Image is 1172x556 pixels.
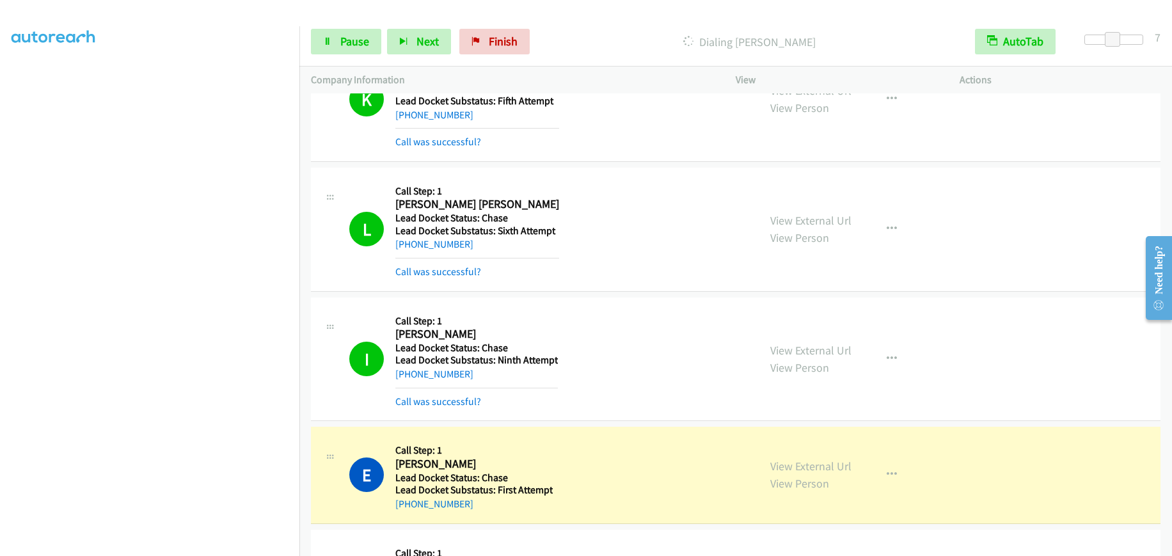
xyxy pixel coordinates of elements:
[489,34,518,49] span: Finish
[416,34,439,49] span: Next
[311,72,713,88] p: Company Information
[1135,227,1172,329] iframe: Resource Center
[311,29,381,54] a: Pause
[395,342,558,354] h5: Lead Docket Status: Chase
[340,34,369,49] span: Pause
[395,354,558,367] h5: Lead Docket Substatus: Ninth Attempt
[395,368,473,380] a: [PHONE_NUMBER]
[395,238,473,250] a: [PHONE_NUMBER]
[770,100,829,115] a: View Person
[395,484,553,496] h5: Lead Docket Substatus: First Attempt
[395,444,553,457] h5: Call Step: 1
[770,230,829,245] a: View Person
[770,476,829,491] a: View Person
[395,457,553,472] h2: [PERSON_NAME]
[395,95,559,107] h5: Lead Docket Substatus: Fifth Attempt
[960,72,1160,88] p: Actions
[770,459,851,473] a: View External Url
[395,109,473,121] a: [PHONE_NUMBER]
[395,185,559,198] h5: Call Step: 1
[975,29,1056,54] button: AutoTab
[547,33,952,51] p: Dialing [PERSON_NAME]
[349,342,384,376] h1: I
[395,266,481,278] a: Call was successful?
[395,395,481,408] a: Call was successful?
[395,197,559,212] h2: [PERSON_NAME] [PERSON_NAME]
[349,457,384,492] h1: E
[395,472,553,484] h5: Lead Docket Status: Chase
[395,136,481,148] a: Call was successful?
[736,72,937,88] p: View
[349,82,384,116] h1: K
[459,29,530,54] a: Finish
[395,327,558,342] h2: [PERSON_NAME]
[1155,29,1160,46] div: 7
[349,212,384,246] h1: L
[395,315,558,328] h5: Call Step: 1
[395,225,559,237] h5: Lead Docket Substatus: Sixth Attempt
[770,343,851,358] a: View External Url
[395,212,559,225] h5: Lead Docket Status: Chase
[387,29,451,54] button: Next
[395,498,473,510] a: [PHONE_NUMBER]
[770,360,829,375] a: View Person
[770,213,851,228] a: View External Url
